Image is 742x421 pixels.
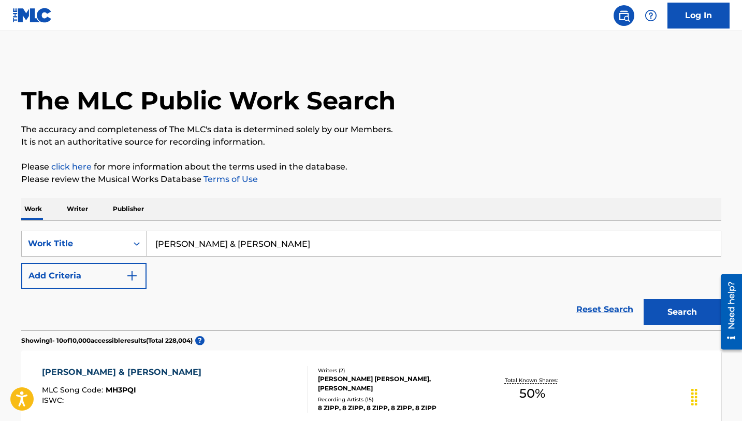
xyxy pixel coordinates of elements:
span: MH3PQI [106,385,136,395]
span: ? [195,336,205,345]
p: Showing 1 - 10 of 10,000 accessible results (Total 228,004 ) [21,336,193,345]
p: Writer [64,198,91,220]
img: search [618,9,630,22]
p: The accuracy and completeness of The MLC's data is determined solely by our Members. [21,123,721,136]
div: 8 ZIPP, 8 ZIPP, 8 ZIPP, 8 ZIPP, 8 ZIPP [318,403,474,413]
a: click here [51,162,92,172]
a: Terms of Use [201,174,258,184]
a: Public Search [614,5,634,26]
div: Work Title [28,237,121,250]
button: Add Criteria [21,263,147,289]
form: Search Form [21,231,721,330]
span: 50 % [519,384,545,403]
div: Drag [686,382,703,413]
p: Please review the Musical Works Database [21,173,721,186]
iframe: Chat Widget [690,371,742,421]
div: [PERSON_NAME] & [PERSON_NAME] [42,366,207,378]
img: MLC Logo [12,8,52,23]
div: Writers ( 2 ) [318,367,474,374]
button: Search [644,299,721,325]
p: Please for more information about the terms used in the database. [21,161,721,173]
p: Work [21,198,45,220]
div: [PERSON_NAME] [PERSON_NAME], [PERSON_NAME] [318,374,474,393]
p: Total Known Shares: [505,376,560,384]
h1: The MLC Public Work Search [21,85,396,116]
span: MLC Song Code : [42,385,106,395]
a: Log In [667,3,730,29]
iframe: Resource Center [713,270,742,353]
div: Help [641,5,661,26]
a: Reset Search [571,298,638,321]
span: ISWC : [42,396,66,405]
p: Publisher [110,198,147,220]
p: It is not an authoritative source for recording information. [21,136,721,148]
img: 9d2ae6d4665cec9f34b9.svg [126,270,138,282]
div: Recording Artists ( 15 ) [318,396,474,403]
img: help [645,9,657,22]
